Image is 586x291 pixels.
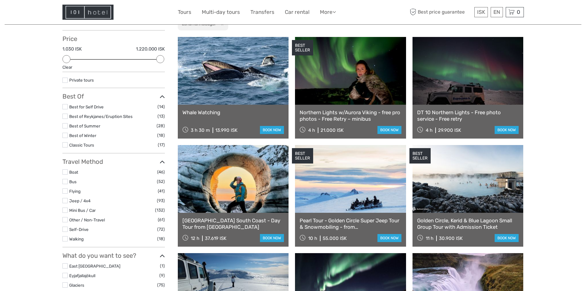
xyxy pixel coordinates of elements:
[178,8,191,17] a: Tours
[69,264,120,269] a: East [GEOGRAPHIC_DATA]
[62,35,165,42] h3: Price
[308,127,315,133] span: 4 h
[439,236,463,241] div: 30.900 ISK
[160,262,165,269] span: (1)
[157,226,165,233] span: (72)
[62,46,82,52] label: 1.030 ISK
[69,114,133,119] a: Best of Reykjanes/Eruption Sites
[136,46,165,52] label: 1.220.000 ISK
[157,132,165,139] span: (18)
[409,7,473,17] span: Best price guarantee
[157,122,165,129] span: (28)
[323,236,347,241] div: 55.000 ISK
[495,234,519,242] a: book now
[62,252,165,259] h3: What do you want to see?
[62,158,165,165] h3: Travel Method
[69,104,104,109] a: Best for Self Drive
[202,8,240,17] a: Multi-day tours
[285,8,309,17] a: Car rental
[182,217,284,230] a: [GEOGRAPHIC_DATA] South Coast - Day Tour from [GEOGRAPHIC_DATA]
[191,127,210,133] span: 3 h 30 m
[377,234,401,242] a: book now
[71,10,78,17] button: Open LiveChat chat widget
[157,235,165,242] span: (18)
[69,189,81,194] a: Flying
[69,78,94,83] a: Private tours
[300,217,401,230] a: Pearl Tour - Golden Circle Super Jeep Tour & Snowmobiling - from [GEOGRAPHIC_DATA]
[426,236,433,241] span: 11 h
[69,170,78,175] a: Boat
[69,143,94,148] a: Classic Tours
[491,7,503,17] div: EN
[260,234,284,242] a: book now
[205,236,226,241] div: 37.619 ISK
[260,126,284,134] a: book now
[417,217,519,230] a: Golden Circle, Kerid & Blue Lagoon Small Group Tour with Admission Ticket
[300,109,401,122] a: Northern Lights w/Aurora Viking - free pro photos - Free Retry – minibus
[69,133,96,138] a: Best of Winter
[495,126,519,134] a: book now
[157,281,165,289] span: (75)
[157,113,165,120] span: (13)
[377,126,401,134] a: book now
[438,127,461,133] div: 29.900 ISK
[69,236,84,241] a: Walking
[69,273,95,278] a: Eyjafjallajökull
[69,179,77,184] a: Bus
[191,236,199,241] span: 12 h
[426,127,433,133] span: 4 h
[62,93,165,100] h3: Best Of
[157,103,165,110] span: (14)
[62,5,114,20] img: Hotel Information
[158,216,165,223] span: (61)
[159,272,165,279] span: (9)
[157,197,165,204] span: (93)
[182,109,284,115] a: Whale Watching
[69,217,105,222] a: Other / Non-Travel
[69,227,89,232] a: Self-Drive
[477,9,485,15] span: ISK
[69,198,90,203] a: Jeep / 4x4
[157,178,165,185] span: (52)
[69,208,96,213] a: Mini Bus / Car
[292,148,313,164] div: BEST SELLER
[320,8,336,17] a: More
[157,168,165,176] span: (46)
[417,109,519,122] a: DT 10 Northern Lights - Free photo service - Free retry
[155,207,165,214] span: (132)
[69,123,100,128] a: Best of Summer
[158,188,165,195] span: (41)
[516,9,521,15] span: 0
[308,236,317,241] span: 10 h
[292,40,313,55] div: BEST SELLER
[250,8,274,17] a: Transfers
[409,148,431,164] div: BEST SELLER
[158,141,165,148] span: (17)
[321,127,344,133] div: 21.000 ISK
[9,11,70,16] p: We're away right now. Please check back later!
[69,283,84,288] a: Glaciers
[62,64,165,70] div: Clear
[215,127,237,133] div: 13.990 ISK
